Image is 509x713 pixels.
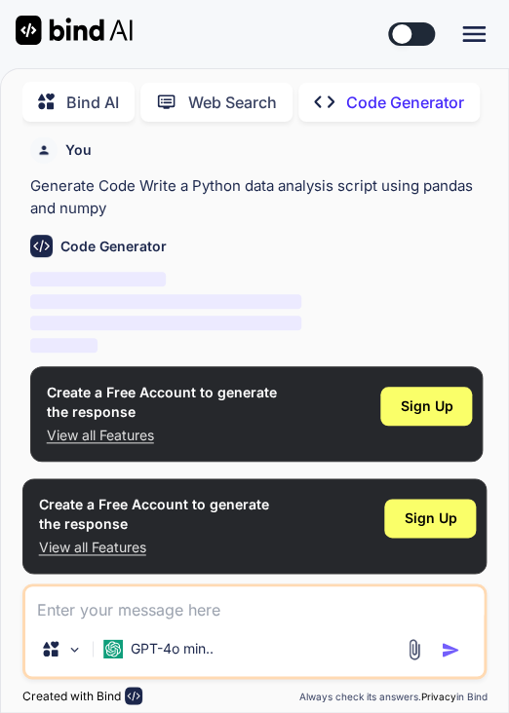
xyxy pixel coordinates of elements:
p: View all Features [47,426,277,445]
span: ‌ [30,338,98,353]
h1: Create a Free Account to generate the response [47,383,277,422]
img: GPT-4o mini [103,639,123,658]
span: Privacy [420,690,455,701]
h6: Code Generator [60,237,167,256]
span: ‌ [30,316,302,330]
span: ‌ [30,272,166,286]
h1: Create a Free Account to generate the response [39,495,269,534]
img: icon [441,640,460,659]
p: Bind AI [66,91,119,114]
img: attachment [403,638,425,660]
p: Web Search [188,91,277,114]
span: Sign Up [404,508,456,528]
span: Sign Up [400,396,452,416]
p: Created with Bind [22,688,121,703]
p: View all Features [39,538,269,557]
p: Generate Code Write a Python data analysis script using pandas and numpy [30,175,484,219]
img: Bind AI [16,16,133,45]
img: Pick Models [66,641,83,657]
p: GPT-4o min.. [131,639,214,658]
p: Always check its answers. in Bind [298,689,487,703]
img: bind-logo [125,687,142,704]
span: ‌ [30,294,302,309]
p: Code Generator [346,91,464,114]
h6: You [65,140,92,160]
